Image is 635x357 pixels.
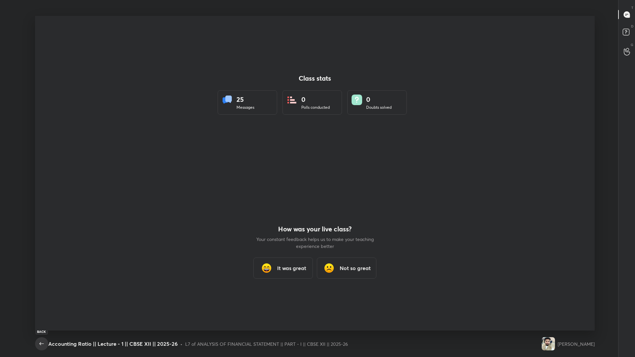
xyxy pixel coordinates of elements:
[631,24,633,29] p: D
[301,95,330,104] div: 0
[236,104,254,110] div: Messages
[255,236,374,250] p: Your constant feedback helps us to make your teaching experience better
[366,95,392,104] div: 0
[301,104,330,110] div: Polls conducted
[218,74,412,82] h4: Class stats
[48,340,178,348] div: Accounting Ratio || Lecture - 1 || CBSE XII || 2025-26
[631,42,633,47] p: G
[558,340,595,347] div: [PERSON_NAME]
[542,337,555,350] img: fc0a0bd67a3b477f9557aca4a29aa0ad.19086291_AOh14GgchNdmiCeYbMdxktaSN3Z4iXMjfHK5yk43KqG_6w%3Ds96-c
[631,5,633,10] p: T
[236,95,254,104] div: 25
[277,264,306,272] h3: It was great
[255,225,374,233] h4: How was your live class?
[222,95,233,105] img: statsMessages.856aad98.svg
[366,104,392,110] div: Doubts solved
[185,340,348,347] div: L7 of ANALYSIS OF FINANCIAL STATEMENT || PART - I || CBSE XII || 2025-26
[322,261,336,275] img: frowning_face_cmp.gif
[35,329,48,335] div: Back
[340,264,371,272] h3: Not so great
[352,95,362,105] img: doubts.8a449be9.svg
[287,95,297,105] img: statsPoll.b571884d.svg
[180,340,183,347] div: •
[260,261,273,275] img: grinning_face_with_smiling_eyes_cmp.gif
